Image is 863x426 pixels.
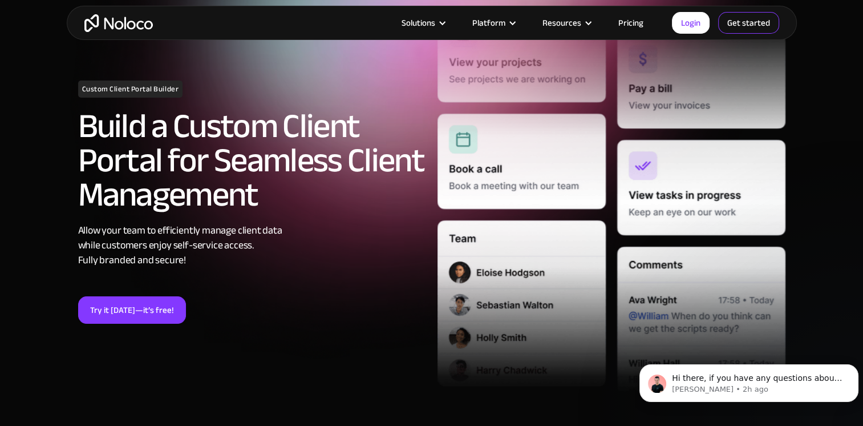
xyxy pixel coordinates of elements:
[528,15,604,30] div: Resources
[458,15,528,30] div: Platform
[542,15,581,30] div: Resources
[78,296,186,324] a: Try it [DATE]—it’s free!
[78,109,426,212] h2: Build a Custom Client Portal for Seamless Client Management
[78,223,426,268] div: Allow your team to efficiently manage client data while customers enjoy self-service access. Full...
[387,15,458,30] div: Solutions
[604,15,658,30] a: Pricing
[672,12,710,34] a: Login
[472,15,505,30] div: Platform
[402,15,435,30] div: Solutions
[718,12,779,34] a: Get started
[635,340,863,420] iframe: Intercom notifications message
[84,14,153,32] a: home
[78,81,183,98] h1: Custom Client Portal Builder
